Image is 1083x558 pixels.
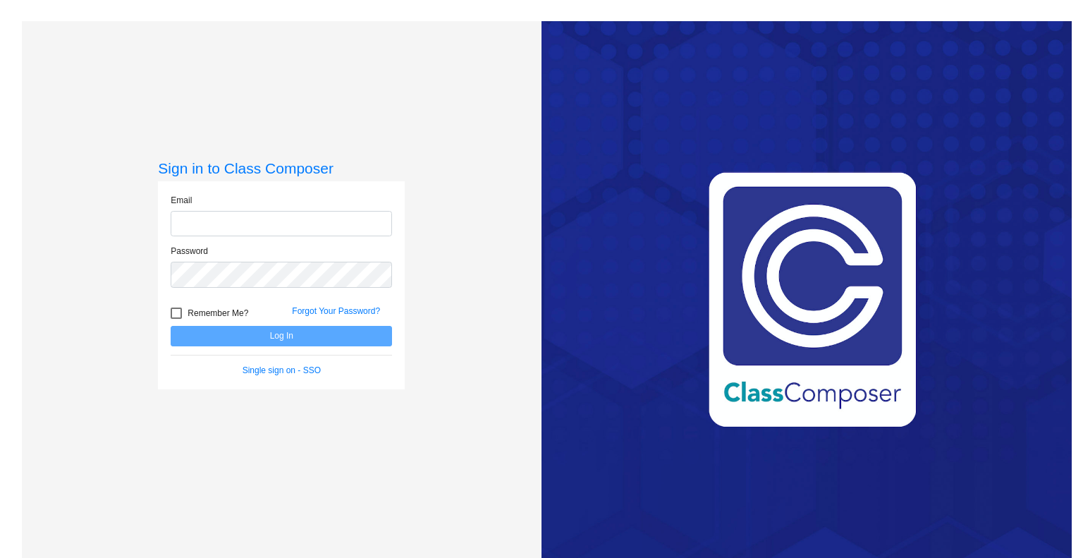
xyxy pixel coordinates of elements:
h3: Sign in to Class Composer [158,159,405,177]
a: Single sign on - SSO [243,365,321,375]
span: Remember Me? [188,305,248,322]
label: Password [171,245,208,257]
a: Forgot Your Password? [292,306,380,316]
button: Log In [171,326,392,346]
label: Email [171,194,192,207]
